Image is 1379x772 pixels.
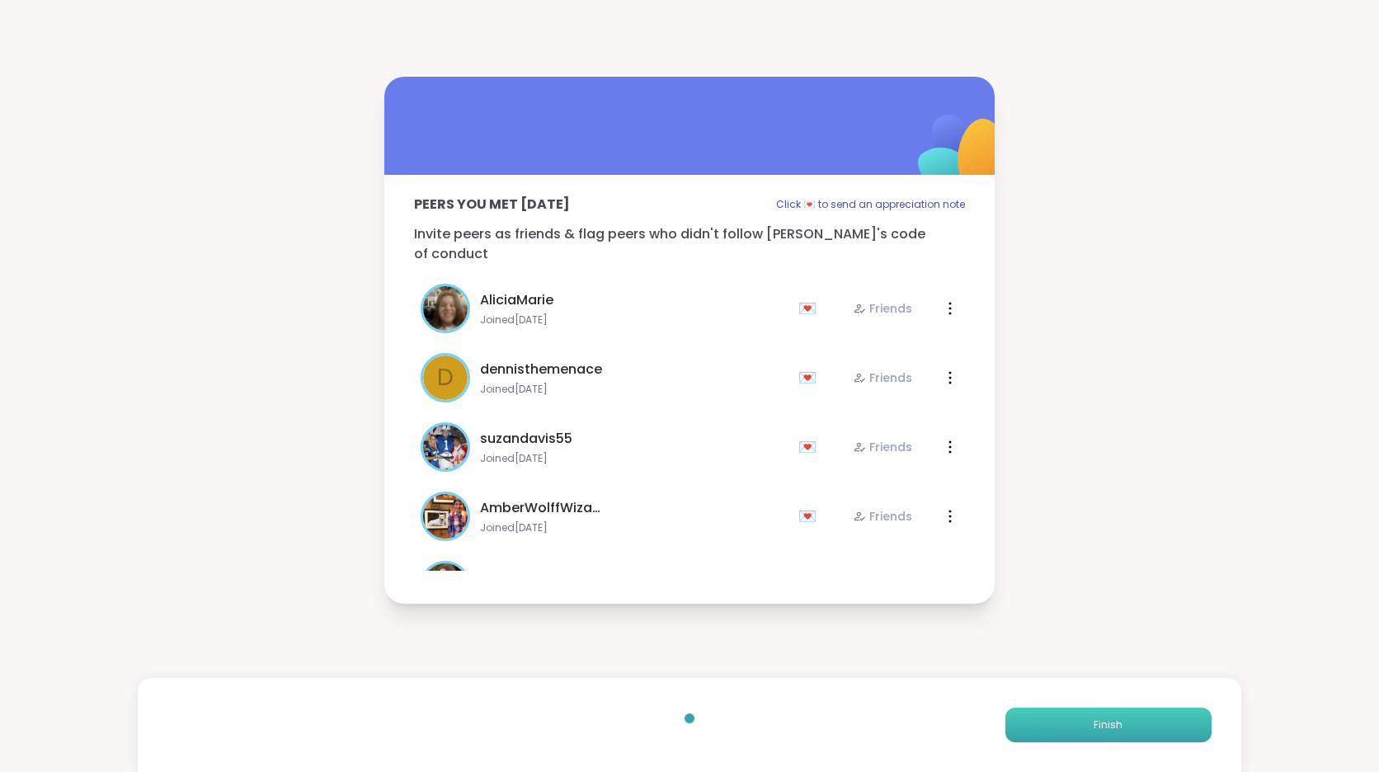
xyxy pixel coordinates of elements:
div: 💌 [798,503,823,530]
span: shelleehance [480,567,569,587]
button: Finish [1005,708,1212,742]
span: Joined [DATE] [480,313,788,327]
span: AliciaMarie [480,290,553,310]
div: Friends [853,439,912,455]
span: d [437,360,454,395]
span: suzandavis55 [480,429,572,449]
img: AliciaMarie [423,286,468,331]
span: dennisthemenace [480,360,602,379]
div: Friends [853,300,912,317]
p: Peers you met [DATE] [414,195,570,214]
div: 💌 [798,365,823,391]
span: Joined [DATE] [480,452,788,465]
div: 💌 [798,434,823,460]
p: Click 💌 to send an appreciation note [776,195,965,214]
span: AmberWolffWizard [480,498,604,518]
img: shelleehance [423,563,468,608]
span: Joined [DATE] [480,383,788,396]
div: Friends [853,508,912,525]
span: Joined [DATE] [480,521,788,534]
div: Friends [853,370,912,386]
span: Finish [1094,718,1122,732]
img: ShareWell Logomark [879,72,1043,236]
img: AmberWolffWizard [423,494,468,539]
div: 💌 [798,295,823,322]
img: suzandavis55 [423,425,468,469]
p: Invite peers as friends & flag peers who didn't follow [PERSON_NAME]'s code of conduct [414,224,965,264]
